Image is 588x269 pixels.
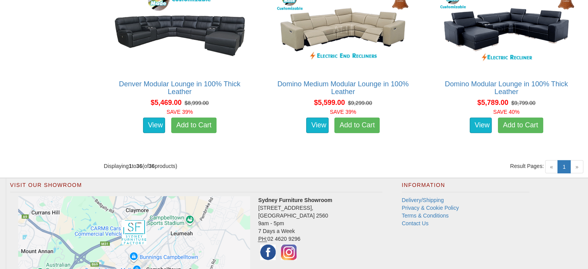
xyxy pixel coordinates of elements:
[258,236,267,242] abbr: Phone
[279,243,298,262] img: Instagram
[149,163,155,169] strong: 36
[493,109,520,115] font: SAVE 40%
[258,243,278,262] img: Facebook
[167,109,193,115] font: SAVE 39%
[330,109,356,115] font: SAVE 39%
[306,118,329,133] a: View
[98,162,343,170] div: Displaying to (of products)
[510,162,544,170] span: Result Pages:
[498,118,543,133] a: Add to Cart
[10,182,382,192] h2: Visit Our Showroom
[119,80,240,96] a: Denver Modular Lounge in 100% Thick Leather
[171,118,216,133] a: Add to Cart
[129,163,132,169] strong: 1
[511,100,535,106] del: $9,799.00
[136,163,143,169] strong: 36
[402,197,444,203] a: Delivery/Shipping
[258,197,332,203] strong: Sydney Furniture Showroom
[545,160,558,173] span: «
[402,205,459,211] a: Privacy & Cookie Policy
[348,100,372,106] del: $9,299.00
[402,220,428,226] a: Contact Us
[557,160,571,173] a: 1
[151,99,182,106] span: $5,469.00
[143,118,165,133] a: View
[477,99,508,106] span: $5,789.00
[334,118,380,133] a: Add to Cart
[314,99,345,106] span: $5,599.00
[470,118,492,133] a: View
[570,160,583,173] span: »
[402,212,448,219] a: Terms & Conditions
[185,100,209,106] del: $8,999.00
[402,182,529,192] h2: Information
[277,80,409,96] a: Domino Medium Modular Lounge in 100% Leather
[445,80,568,96] a: Domino Modular Lounge in 100% Thick Leather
